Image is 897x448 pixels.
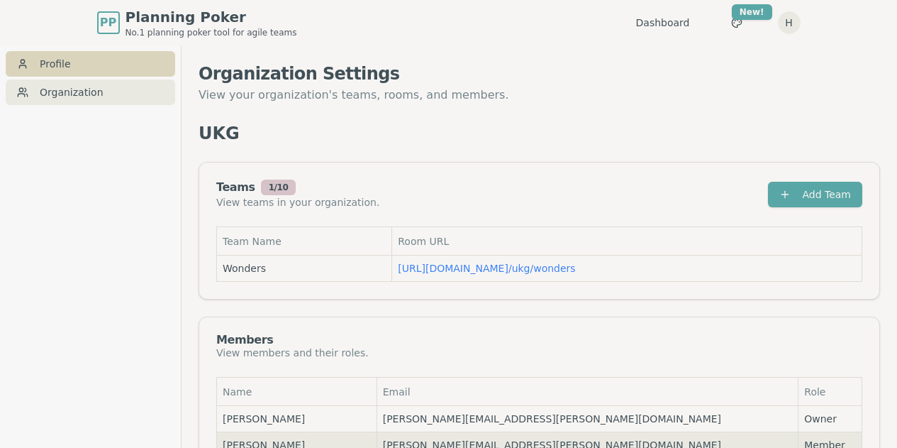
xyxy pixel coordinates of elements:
[6,80,175,105] a: Organization
[724,10,750,35] button: New!
[768,182,862,207] button: Add Team
[6,51,175,77] a: Profile
[732,4,772,20] div: New!
[392,227,862,256] th: Room URL
[217,378,377,406] th: Name
[261,180,296,195] div: 1 / 10
[377,406,798,432] td: [PERSON_NAME][EMAIL_ADDRESS][PERSON_NAME][DOMAIN_NAME]
[216,334,369,346] div: Members
[398,263,575,274] a: [URL][DOMAIN_NAME]/ukg/wonders
[377,378,798,406] th: Email
[223,261,266,275] span: Wonders
[100,14,116,31] span: PP
[216,346,369,360] div: View members and their roles.
[804,412,856,426] span: Owner
[217,227,392,256] th: Team Name
[97,7,297,38] a: PPPlanning PokerNo.1 planning poker tool for agile teams
[798,378,862,406] th: Role
[778,11,801,34] button: H
[126,7,297,27] span: Planning Poker
[217,406,377,432] td: [PERSON_NAME]
[126,27,297,38] span: No.1 planning poker tool for agile teams
[216,195,379,209] div: View teams in your organization.
[199,122,240,145] p: UKG
[199,85,880,105] p: View your organization's teams, rooms, and members.
[199,62,880,85] h1: Organization Settings
[216,180,379,195] div: Teams
[636,16,690,30] a: Dashboard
